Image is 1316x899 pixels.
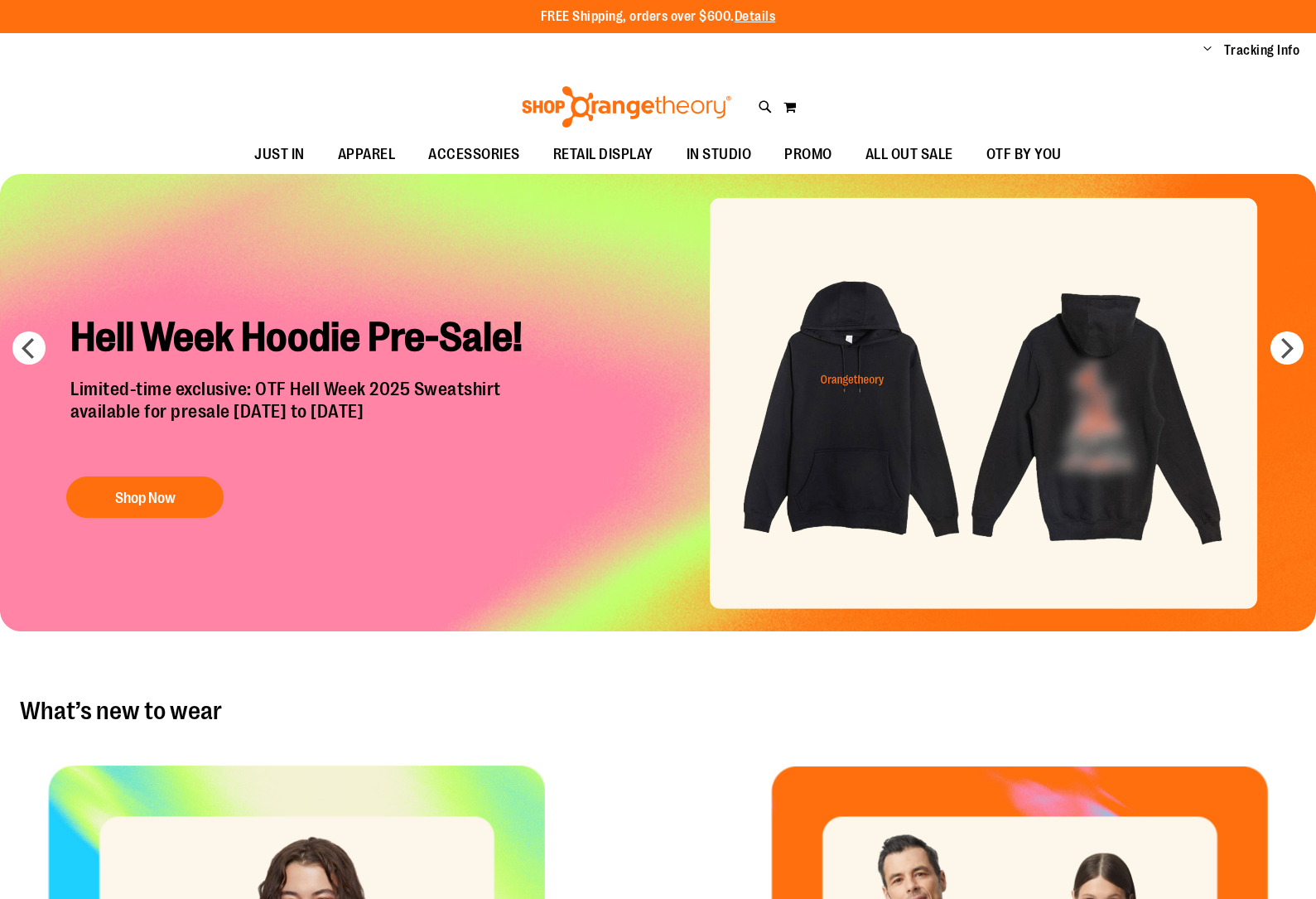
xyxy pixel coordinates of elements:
[865,136,953,173] span: ALL OUT SALE
[58,300,552,526] a: Hell Week Hoodie Pre-Sale! Limited-time exclusive: OTF Hell Week 2025 Sweatshirtavailable for pre...
[735,9,776,24] a: Details
[254,136,305,173] span: JUST IN
[58,379,552,460] p: Limited-time exclusive: OTF Hell Week 2025 Sweatshirt available for presale [DATE] to [DATE]
[553,136,653,173] span: RETAIL DISPLAY
[428,136,520,173] span: ACCESSORIES
[541,7,776,27] p: FREE Shipping, orders over $600.
[1203,42,1212,59] button: Account menu
[58,300,552,379] h2: Hell Week Hoodie Pre-Sale!
[519,86,734,128] img: Shop Orangetheory
[986,136,1062,173] span: OTF BY YOU
[20,698,1296,724] h2: What’s new to wear
[687,136,752,173] span: IN STUDIO
[1224,41,1300,60] a: Tracking Info
[66,476,224,518] button: Shop Now
[338,136,396,173] span: APPAREL
[1270,331,1304,365] button: next
[784,136,832,173] span: PROMO
[12,331,46,365] button: prev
